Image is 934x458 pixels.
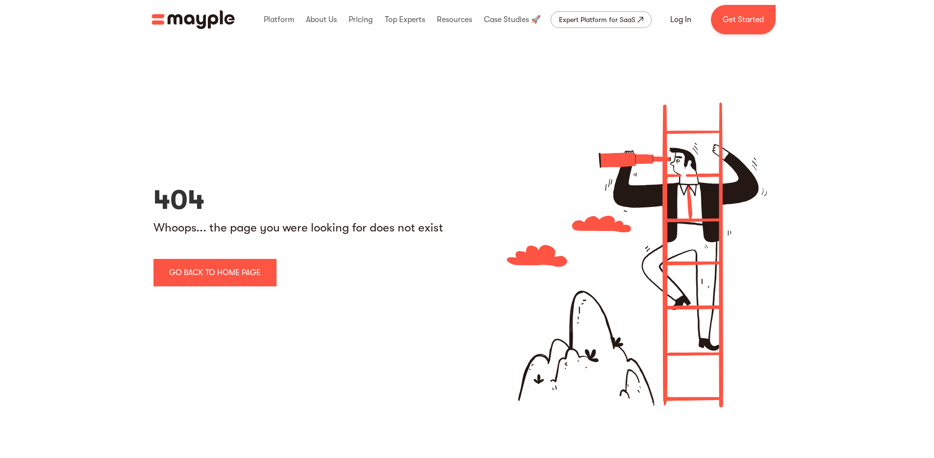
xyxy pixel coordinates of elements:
[153,184,467,216] h1: 404
[382,4,428,35] div: Top Experts
[434,4,475,35] div: Resources
[559,14,635,25] div: Expert Platform for SaaS
[153,220,467,235] div: Whoops... the page you were looking for does not exist
[346,4,375,35] div: Pricing
[303,4,339,35] div: About Us
[261,4,297,35] div: Platform
[711,5,776,34] a: Get Started
[551,11,652,28] a: Expert Platform for SaaS
[151,10,235,29] img: Mayple logo
[153,259,277,286] a: go back to home page
[658,8,703,31] a: Log In
[151,10,235,29] a: home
